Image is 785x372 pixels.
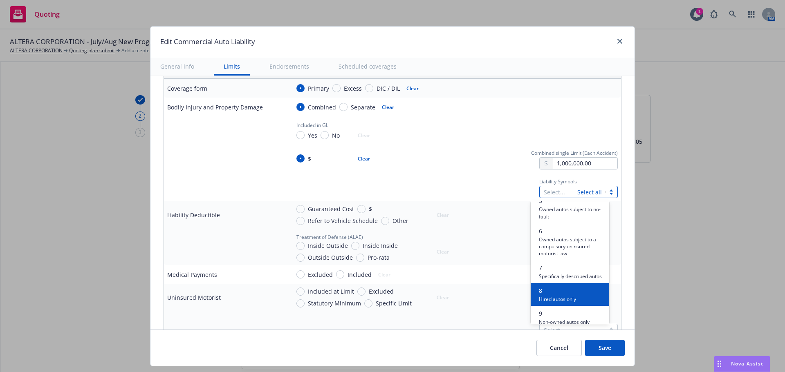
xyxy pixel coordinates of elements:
input: Combined [296,103,305,111]
a: close [615,36,625,46]
span: Other [392,216,408,225]
input: Inside Inside [351,242,359,250]
span: 9 [539,309,590,318]
input: Included [336,270,344,278]
span: No [332,131,340,140]
div: Drag to move [714,356,724,372]
button: Save [585,340,625,356]
span: Excluded [369,287,394,296]
input: Pro-rata [356,254,364,262]
input: Yes [296,131,305,139]
span: Pro-rata [368,253,390,262]
a: Select all [577,188,602,196]
input: DIC / DIL [365,84,373,92]
input: Excess [332,84,341,92]
input: Primary [296,84,305,92]
span: Guaranteed Cost [308,205,354,213]
input: Excluded [357,287,366,296]
span: Inside Outside [308,241,348,250]
span: DIC / DIL [377,84,400,93]
span: Yes [308,131,317,140]
span: Combined single Limit (Each Accident) [531,149,618,156]
button: Nova Assist [714,356,770,372]
div: Coverage form [167,84,207,93]
span: Statutory Minimum [308,299,361,307]
span: Included [348,270,372,279]
span: Included at Limit [308,287,354,296]
div: Uninsured Motorist [167,293,221,302]
input: Excluded [296,270,305,278]
span: Outside Outside [308,253,353,262]
span: Inside Inside [363,241,398,250]
div: Medical Payments [167,270,217,279]
span: Owned autos subject to no-fault [539,205,604,220]
input: Statutory Minimum [296,299,305,307]
input: $ [357,205,366,213]
span: Nova Assist [731,360,763,367]
input: No [321,131,329,139]
button: Clear [353,153,375,164]
button: General info [150,57,204,76]
span: Specific Limit [376,299,412,307]
div: Bodily Injury and Property Damage [167,103,263,111]
button: Scheduled coverages [329,57,406,76]
input: Refer to Vehicle Schedule [296,217,305,225]
button: Limits [214,57,250,76]
input: 0.00 [553,158,617,169]
span: Excess [344,84,362,93]
span: Hired autos only [539,295,576,303]
input: Included at Limit [296,287,305,296]
span: $ [369,205,372,213]
button: Clear [401,82,424,94]
input: $ [296,154,305,163]
button: Cancel [536,340,582,356]
span: 8 [539,286,576,295]
span: Non-owned autos only [539,318,590,325]
input: Inside Outside [296,242,305,250]
span: Primary [308,84,329,93]
button: Clear [377,101,399,113]
h1: Edit Commercial Auto Liability [160,36,255,47]
span: Combined [308,103,336,111]
span: Refer to Vehicle Schedule [308,216,378,225]
span: Treatment of Defense (ALAE) [296,234,363,241]
span: Separate [351,103,375,111]
input: Outside Outside [296,254,305,262]
span: Included in GL [296,122,328,129]
button: Endorsements [260,57,319,76]
span: Liability Symbols [539,178,577,185]
span: $ [308,154,311,163]
input: Guaranteed Cost [296,205,305,213]
span: 6 [539,227,604,235]
span: Specifically described autos [539,272,602,280]
input: Specific Limit [364,299,372,307]
div: Liability Deductible [167,211,220,219]
span: Owned autos subject to a compulsory uninsured motorist law [539,235,604,257]
input: Separate [339,103,348,111]
span: Excluded [308,270,333,279]
span: 7 [539,263,602,272]
input: Other [381,217,389,225]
